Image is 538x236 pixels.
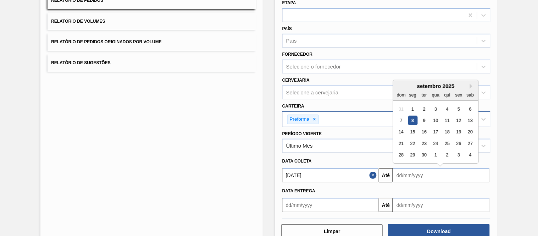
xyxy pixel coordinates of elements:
div: setembro 2025 [393,83,478,89]
span: Data entrega [282,188,315,193]
div: Choose terça-feira, 9 de setembro de 2025 [420,116,429,125]
div: Choose terça-feira, 30 de setembro de 2025 [420,150,429,160]
div: Not available domingo, 31 de agosto de 2025 [396,104,406,114]
button: Relatório de Sugestões [48,54,256,72]
div: Choose quinta-feira, 18 de setembro de 2025 [443,127,452,137]
div: Choose quarta-feira, 1 de outubro de 2025 [431,150,441,160]
div: Choose sábado, 13 de setembro de 2025 [466,116,475,125]
div: Choose sexta-feira, 3 de outubro de 2025 [454,150,464,160]
div: sex [454,90,464,100]
div: Choose sábado, 4 de outubro de 2025 [466,150,475,160]
div: Choose terça-feira, 16 de setembro de 2025 [420,127,429,137]
span: Relatório de Volumes [51,19,105,24]
div: Choose sexta-feira, 5 de setembro de 2025 [454,104,464,114]
label: Carteira [282,104,304,109]
div: Choose quinta-feira, 4 de setembro de 2025 [443,104,452,114]
div: Choose domingo, 28 de setembro de 2025 [396,150,406,160]
div: País [286,38,297,44]
div: ter [420,90,429,100]
label: País [282,26,292,31]
div: Choose quinta-feira, 25 de setembro de 2025 [443,139,452,148]
div: Choose sábado, 6 de setembro de 2025 [466,104,475,114]
div: Choose sexta-feira, 26 de setembro de 2025 [454,139,464,148]
span: Relatório de Pedidos Originados por Volume [51,39,162,44]
div: Choose quarta-feira, 17 de setembro de 2025 [431,127,441,137]
div: sab [466,90,475,100]
span: Relatório de Sugestões [51,60,111,65]
div: Choose domingo, 21 de setembro de 2025 [396,139,406,148]
div: Choose segunda-feira, 8 de setembro de 2025 [408,116,418,125]
div: Choose segunda-feira, 22 de setembro de 2025 [408,139,418,148]
button: Next Month [470,84,475,89]
input: dd/mm/yyyy [393,198,489,212]
button: Até [379,168,393,182]
div: Choose sábado, 27 de setembro de 2025 [466,139,475,148]
button: Relatório de Pedidos Originados por Volume [48,33,256,51]
label: Cervejaria [282,78,310,83]
div: Choose segunda-feira, 1 de setembro de 2025 [408,104,418,114]
div: qui [443,90,452,100]
div: seg [408,90,418,100]
div: Choose quinta-feira, 2 de outubro de 2025 [443,150,452,160]
div: Selecione a cervejaria [286,89,339,95]
div: Choose quarta-feira, 10 de setembro de 2025 [431,116,441,125]
div: Choose domingo, 14 de setembro de 2025 [396,127,406,137]
div: Choose segunda-feira, 29 de setembro de 2025 [408,150,418,160]
div: Choose sexta-feira, 19 de setembro de 2025 [454,127,464,137]
div: Choose terça-feira, 2 de setembro de 2025 [420,104,429,114]
button: Close [370,168,379,182]
input: dd/mm/yyyy [282,168,379,182]
div: Choose quinta-feira, 11 de setembro de 2025 [443,116,452,125]
div: dom [396,90,406,100]
button: Até [379,198,393,212]
button: Relatório de Volumes [48,13,256,30]
div: Choose sexta-feira, 12 de setembro de 2025 [454,116,464,125]
label: Período Vigente [282,131,322,136]
div: Choose terça-feira, 23 de setembro de 2025 [420,139,429,148]
div: Preforma [288,115,311,124]
span: Data coleta [282,159,312,164]
div: Choose sábado, 20 de setembro de 2025 [466,127,475,137]
input: dd/mm/yyyy [282,198,379,212]
div: Selecione o fornecedor [286,64,341,70]
div: Último Mês [286,143,313,149]
div: Choose domingo, 7 de setembro de 2025 [396,116,406,125]
div: Choose quarta-feira, 24 de setembro de 2025 [431,139,441,148]
input: dd/mm/yyyy [393,168,489,182]
div: Choose quarta-feira, 3 de setembro de 2025 [431,104,441,114]
div: qua [431,90,441,100]
label: Fornecedor [282,52,312,57]
div: month 2025-09 [396,103,476,161]
label: Etapa [282,0,296,5]
div: Choose segunda-feira, 15 de setembro de 2025 [408,127,418,137]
